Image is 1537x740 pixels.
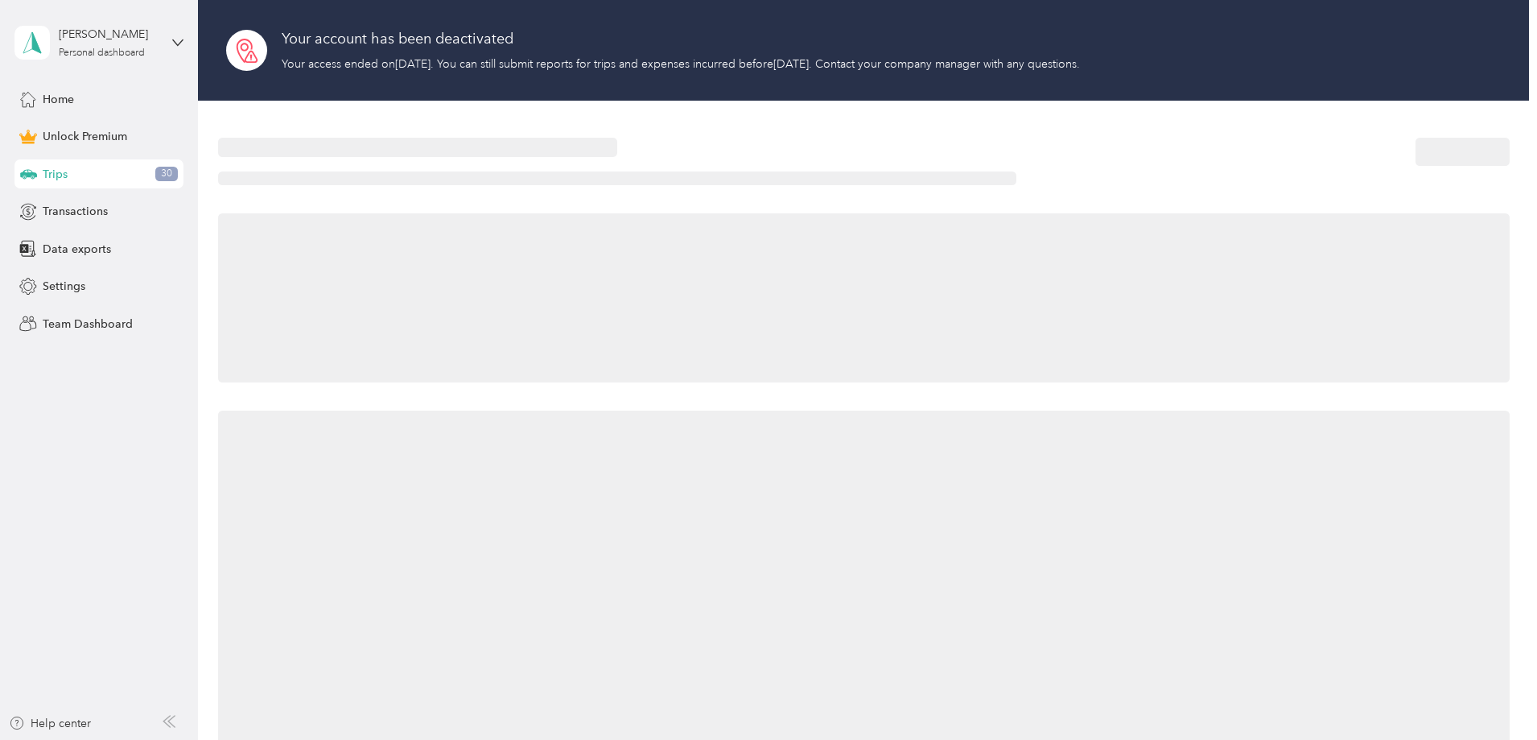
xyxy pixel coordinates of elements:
[282,56,1080,72] p: Your access ended on [DATE] . You can still submit reports for trips and expenses incurred before...
[43,166,68,183] span: Trips
[282,28,1080,50] h2: Your account has been deactivated
[43,241,111,258] span: Data exports
[59,26,159,43] div: [PERSON_NAME]
[43,316,133,333] span: Team Dashboard
[43,278,85,295] span: Settings
[59,48,145,58] div: Personal dashboard
[9,715,91,732] button: Help center
[1447,650,1537,740] iframe: Everlance-gr Chat Button Frame
[155,167,178,181] span: 30
[43,128,127,145] span: Unlock Premium
[43,91,74,108] span: Home
[43,203,108,220] span: Transactions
